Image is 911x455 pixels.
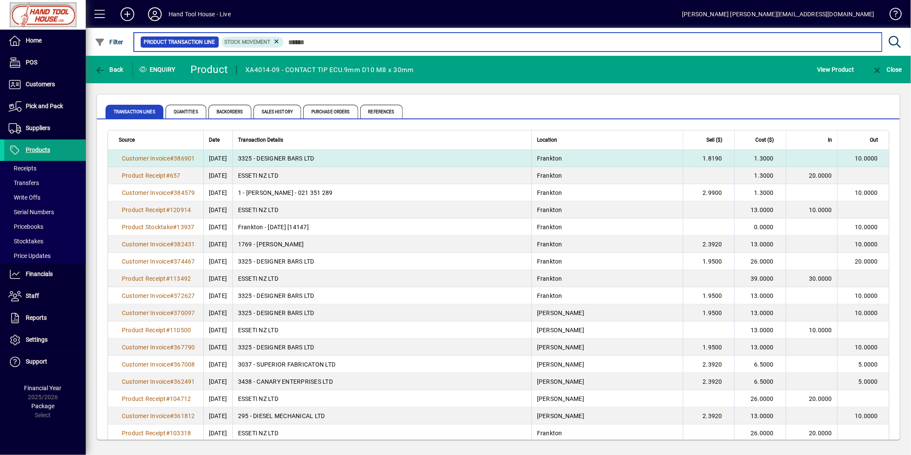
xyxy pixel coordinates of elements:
span: Financials [26,270,53,277]
td: [DATE] [203,407,232,425]
a: Customer Invoice#372627 [119,291,198,300]
span: Financial Year [24,385,62,391]
span: 10.0000 [855,292,878,299]
span: Date [209,135,220,145]
a: Reports [4,307,86,329]
span: # [170,258,174,265]
td: 2.3920 [683,373,734,390]
td: 1 - [PERSON_NAME] - 021 351 289 [232,184,531,201]
div: Location [537,135,678,145]
span: Frankton [537,292,562,299]
td: 3438 - CANARY ENTERPRISES LTD [232,373,531,390]
span: # [170,378,174,385]
a: Customer Invoice#382431 [119,240,198,249]
span: # [170,292,174,299]
span: Location [537,135,557,145]
a: Customer Invoice#367790 [119,343,198,352]
span: 10.0000 [855,155,878,162]
span: 20.0000 [809,430,832,437]
td: 3325 - DESIGNER BARS LTD [232,304,531,322]
span: 113492 [170,275,191,282]
span: Suppliers [26,124,50,131]
a: Financials [4,264,86,285]
a: Suppliers [4,118,86,139]
span: Reports [26,314,47,321]
a: Transfers [4,176,86,190]
span: Customer Invoice [122,309,170,316]
td: 1.9500 [683,339,734,356]
a: Pricebooks [4,219,86,234]
span: Product Receipt [122,430,166,437]
a: Product Receipt#113492 [119,274,194,283]
span: Serial Numbers [9,209,54,215]
a: Settings [4,329,86,351]
td: 13.0000 [734,322,786,339]
a: Knowledge Base [883,2,900,30]
td: 3037 - SUPERIOR FABRICATON LTD [232,356,531,373]
span: 372627 [174,292,195,299]
span: 367008 [174,361,195,368]
td: 2.9900 [683,184,734,201]
span: Product Receipt [122,275,166,282]
span: # [166,172,170,179]
td: [DATE] [203,390,232,407]
span: Close [872,66,902,73]
span: 30.0000 [809,275,832,282]
td: 39.0000 [734,270,786,287]
span: Product Transaction Line [144,38,215,46]
span: Quantities [166,105,206,118]
span: 110500 [170,327,191,334]
a: Customer Invoice#367008 [119,360,198,369]
td: [DATE] [203,253,232,270]
td: ESSETI NZ LTD [232,201,531,218]
td: ESSETI NZ LTD [232,270,531,287]
span: Product Receipt [122,206,166,213]
td: 13.0000 [734,407,786,425]
span: Purchase Orders [303,105,358,118]
span: # [173,224,177,231]
span: 362491 [174,378,195,385]
span: 10.0000 [855,241,878,248]
td: [DATE] [203,322,232,339]
span: 120914 [170,206,191,213]
span: 370097 [174,309,195,316]
td: [DATE] [203,287,232,304]
td: ESSETI NZ LTD [232,322,531,339]
span: Product Receipt [122,172,166,179]
td: [DATE] [203,184,232,201]
button: Back [93,62,126,77]
span: 657 [170,172,181,179]
span: Product Receipt [122,327,166,334]
td: 6.5000 [734,373,786,390]
span: Out [870,135,878,145]
td: 13.0000 [734,201,786,218]
a: Stocktakes [4,234,86,249]
td: [DATE] [203,304,232,322]
span: Frankton [537,224,562,231]
span: Staff [26,292,39,299]
span: Sell ($) [706,135,722,145]
span: 5.0000 [859,361,878,368]
span: Customer Invoice [122,258,170,265]
td: 3325 - DESIGNER BARS LTD [232,150,531,167]
a: Customer Invoice#384579 [119,188,198,197]
span: 5.0000 [859,378,878,385]
td: [DATE] [203,356,232,373]
span: 10.0000 [855,309,878,316]
span: 103318 [170,430,191,437]
span: Pick and Pack [26,103,63,109]
a: Customer Invoice#362491 [119,377,198,386]
span: Frankton [537,275,562,282]
td: 1.8190 [683,150,734,167]
td: 3325 - DESIGNER BARS LTD [232,287,531,304]
td: [DATE] [203,236,232,253]
span: POS [26,59,37,66]
a: Receipts [4,161,86,176]
td: [DATE] [203,373,232,390]
span: [PERSON_NAME] [537,344,584,351]
button: View Product [815,62,856,77]
td: 3325 - DESIGNER BARS LTD [232,339,531,356]
a: Customer Invoice#370097 [119,308,198,318]
span: Product Stocktake [122,224,173,231]
span: Pricebooks [9,223,43,230]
